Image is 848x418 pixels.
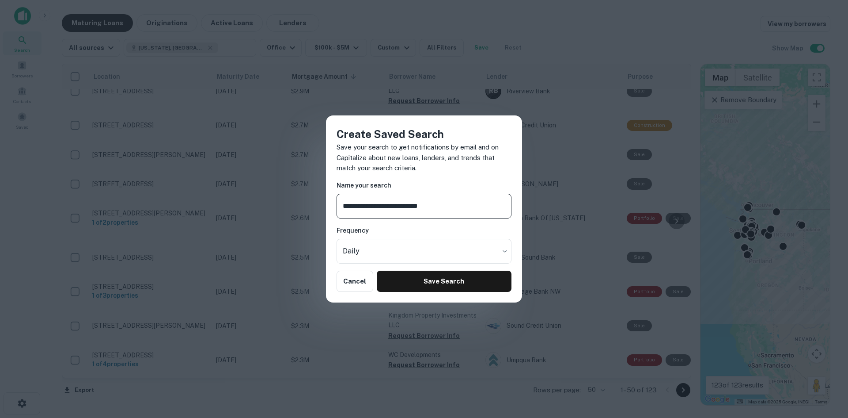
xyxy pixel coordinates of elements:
[337,226,511,235] h6: Frequency
[377,271,511,292] button: Save Search
[337,126,511,142] h4: Create Saved Search
[337,180,511,190] h6: Name your search
[337,271,373,292] button: Cancel
[337,142,511,173] p: Save your search to get notifications by email and on Capitalize about new loans, lenders, and tr...
[337,239,511,264] div: Without label
[804,347,848,390] iframe: Chat Widget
